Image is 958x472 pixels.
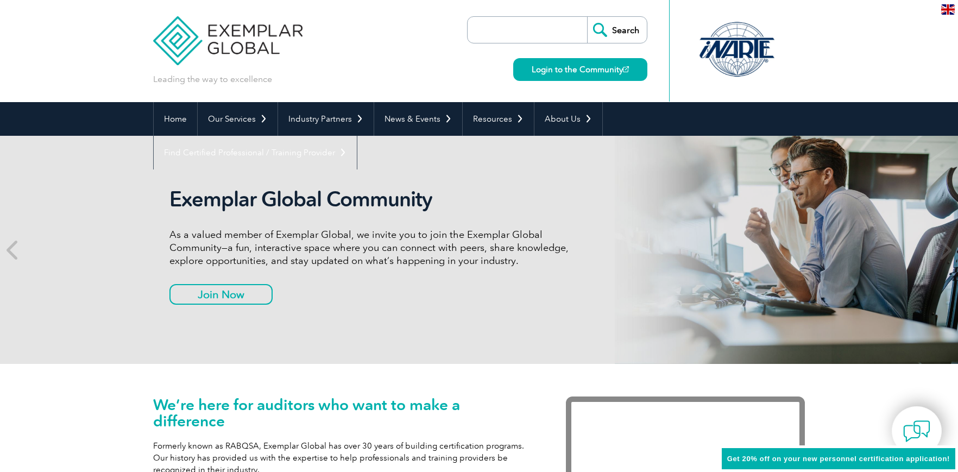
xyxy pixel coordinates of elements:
[513,58,647,81] a: Login to the Community
[623,66,629,72] img: open_square.png
[941,4,955,15] img: en
[278,102,374,136] a: Industry Partners
[463,102,534,136] a: Resources
[534,102,602,136] a: About Us
[154,102,197,136] a: Home
[153,397,533,429] h1: We’re here for auditors who want to make a difference
[154,136,357,169] a: Find Certified Professional / Training Provider
[169,284,273,305] a: Join Now
[169,187,577,212] h2: Exemplar Global Community
[587,17,647,43] input: Search
[198,102,278,136] a: Our Services
[727,455,950,463] span: Get 20% off on your new personnel certification application!
[374,102,462,136] a: News & Events
[169,228,577,267] p: As a valued member of Exemplar Global, we invite you to join the Exemplar Global Community—a fun,...
[903,418,930,445] img: contact-chat.png
[153,73,272,85] p: Leading the way to excellence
